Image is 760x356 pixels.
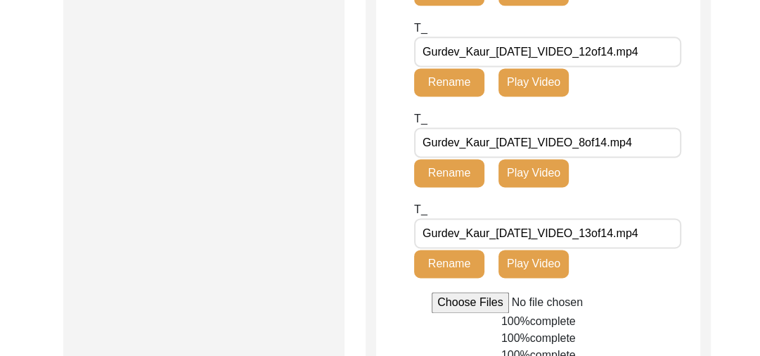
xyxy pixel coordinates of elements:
[498,68,569,96] button: Play Video
[501,315,530,327] span: 100%
[414,113,427,125] span: T_
[414,22,427,34] span: T_
[530,332,576,344] span: complete
[530,315,576,327] span: complete
[498,159,569,187] button: Play Video
[414,68,484,96] button: Rename
[414,159,484,187] button: Rename
[414,250,484,278] button: Rename
[501,332,530,344] span: 100%
[498,250,569,278] button: Play Video
[414,203,427,215] span: T_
